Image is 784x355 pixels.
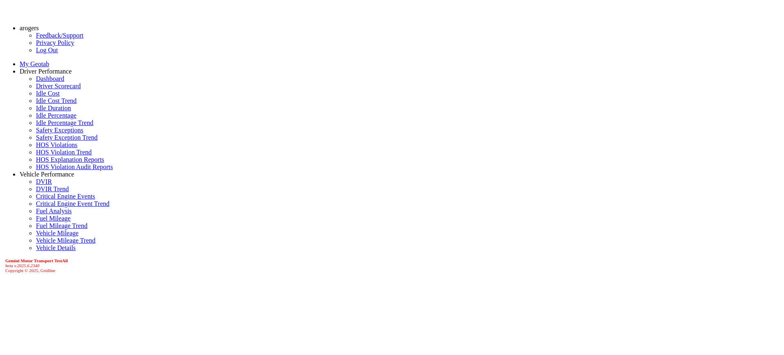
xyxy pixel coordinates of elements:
a: HOS Violation Trend [36,149,92,156]
a: Idle Cost Trend [36,97,77,104]
a: HOS Violations [36,141,77,148]
a: DVIR Trend [36,185,69,192]
b: Gemini Motor Transport TestAll [5,258,68,263]
a: Driver Performance [20,68,72,75]
a: HOS Explanation Reports [36,156,104,163]
a: Fuel Analysis [36,208,72,214]
a: Fuel Mileage Trend [36,222,87,229]
a: HOS Violation Audit Reports [36,163,113,170]
i: beta v.2025.6.2340 [5,263,40,268]
a: Vehicle Details [36,244,76,251]
a: DVIR [36,178,52,185]
a: Critical Engine Event Trend [36,200,109,207]
a: Feedback/Support [36,32,83,39]
a: Privacy Policy [36,39,74,46]
a: Vehicle Performance [20,171,74,178]
a: My Geotab [20,60,49,67]
a: Driver Scorecard [36,83,81,89]
a: Idle Cost [36,90,60,97]
a: Idle Percentage [36,112,76,119]
a: Dashboard [36,75,64,82]
a: Idle Percentage Trend [36,119,93,126]
a: Safety Exceptions [36,127,83,134]
a: Safety Exception Trend [36,134,98,141]
a: Idle Duration [36,105,71,112]
a: arogers [20,25,39,31]
div: Copyright © 2025, Gridline [5,258,781,273]
a: Fuel Mileage [36,215,71,222]
a: Vehicle Mileage Trend [36,237,96,244]
a: Log Out [36,47,58,54]
a: Vehicle Mileage [36,230,78,237]
a: Critical Engine Events [36,193,95,200]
